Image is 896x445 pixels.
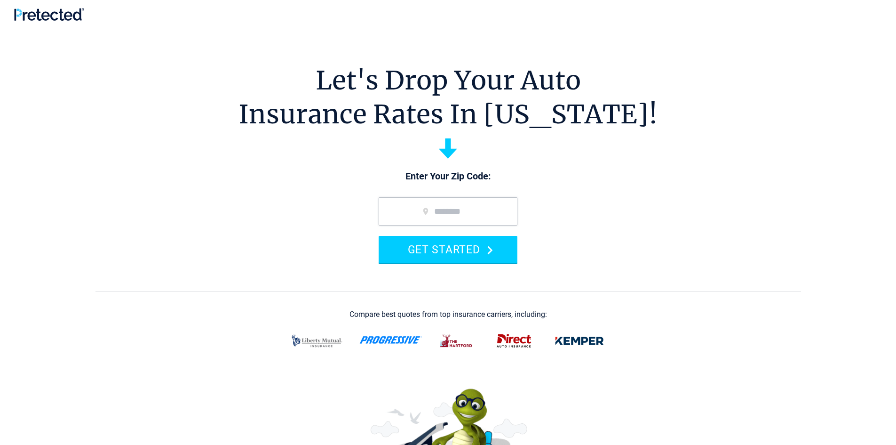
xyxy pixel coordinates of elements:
[548,329,611,353] img: kemper
[238,64,658,131] h1: Let's Drop Your Auto Insurance Rates In [US_STATE]!
[359,336,422,344] img: progressive
[379,236,517,263] button: GET STARTED
[379,197,517,226] input: zip code
[349,310,547,319] div: Compare best quotes from top insurance carriers, including:
[369,170,527,183] p: Enter Your Zip Code:
[286,329,348,353] img: liberty
[434,329,480,353] img: thehartford
[14,8,84,21] img: Pretected Logo
[491,329,537,353] img: direct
